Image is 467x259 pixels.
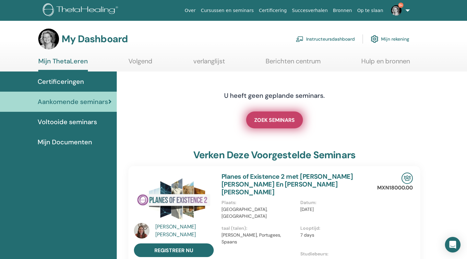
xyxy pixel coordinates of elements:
[38,77,84,86] span: Certificeringen
[128,57,152,70] a: Volgend
[193,57,225,70] a: verlanglijst
[172,92,377,99] h4: U heeft geen geplande seminars.
[300,232,375,239] p: 7 days
[354,5,386,17] a: Op te slaan
[198,5,256,17] a: Cursussen en seminars
[43,3,120,18] img: logo.png
[300,251,375,257] p: Studiebeurs :
[193,149,356,161] h3: Verken deze voorgestelde seminars
[300,206,375,213] p: [DATE]
[300,225,375,232] p: Looptijd :
[371,33,378,45] img: cog.svg
[391,5,401,16] img: default.jpg
[38,117,97,127] span: Voltooide seminars
[371,32,409,46] a: Mijn rekening
[289,5,330,17] a: Succesverhalen
[222,232,296,245] p: [PERSON_NAME], Portugees, Spaans
[401,173,413,184] img: In-Person Seminar
[398,3,403,8] span: 9+
[445,237,461,253] div: Open Intercom Messenger
[134,223,150,239] img: default.jpg
[222,225,296,232] p: taal (talen) :
[330,5,355,17] a: Bronnen
[38,97,108,107] span: Aankomende seminars
[62,33,128,45] h3: My Dashboard
[38,137,92,147] span: Mijn Documenten
[361,57,410,70] a: Hulp en bronnen
[296,32,355,46] a: Instructeursdashboard
[296,36,304,42] img: chalkboard-teacher.svg
[38,57,88,71] a: Mijn ThetaLeren
[155,223,215,239] a: [PERSON_NAME] [PERSON_NAME]
[222,199,296,206] p: Plaats :
[222,206,296,220] p: [GEOGRAPHIC_DATA], [GEOGRAPHIC_DATA]
[182,5,198,17] a: Over
[266,57,321,70] a: Berichten centrum
[256,5,289,17] a: Certificering
[222,172,353,196] a: Planes of Existence 2 met [PERSON_NAME] [PERSON_NAME] En [PERSON_NAME] [PERSON_NAME]
[154,247,193,254] span: Registreer nu
[38,29,59,49] img: default.jpg
[254,117,295,123] span: ZOEK SEMINARS
[300,199,375,206] p: Datum :
[134,173,214,225] img: Planes of Existence 2
[134,243,214,257] a: Registreer nu
[246,111,303,128] a: ZOEK SEMINARS
[377,184,413,192] p: MXN18000.00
